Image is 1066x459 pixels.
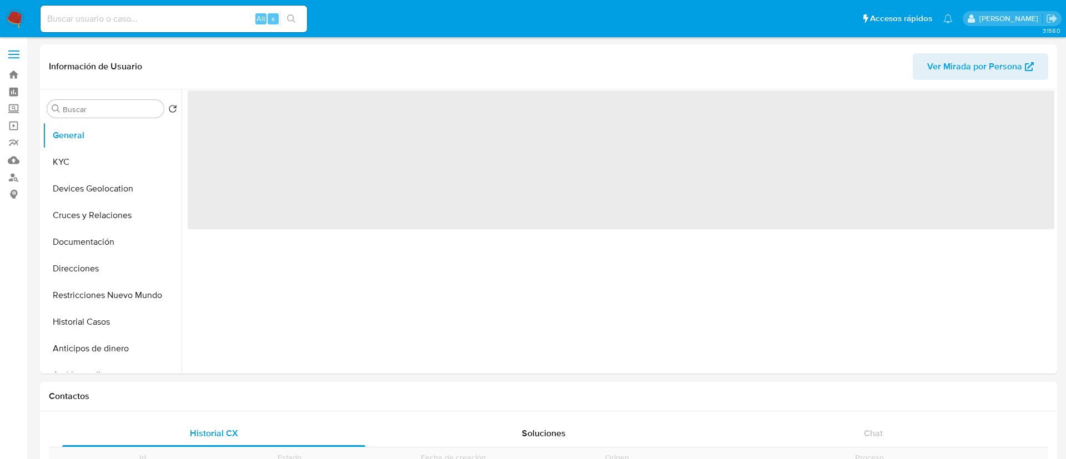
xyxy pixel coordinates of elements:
[280,11,303,27] button: search-icon
[979,13,1042,24] p: alicia.aldreteperez@mercadolibre.com.mx
[257,13,265,24] span: Alt
[870,13,932,24] span: Accesos rápidos
[43,149,182,175] button: KYC
[188,90,1054,229] span: ‌
[43,335,182,362] button: Anticipos de dinero
[190,427,238,440] span: Historial CX
[52,104,61,113] button: Buscar
[43,362,182,389] button: Archivos adjuntos
[43,309,182,335] button: Historial Casos
[913,53,1048,80] button: Ver Mirada por Persona
[43,255,182,282] button: Direcciones
[168,104,177,117] button: Volver al orden por defecto
[522,427,566,440] span: Soluciones
[927,53,1022,80] span: Ver Mirada por Persona
[41,12,307,26] input: Buscar usuario o caso...
[43,122,182,149] button: General
[43,229,182,255] button: Documentación
[49,391,1048,402] h1: Contactos
[1046,13,1058,24] a: Salir
[943,14,953,23] a: Notificaciones
[271,13,275,24] span: s
[49,61,142,72] h1: Información de Usuario
[43,282,182,309] button: Restricciones Nuevo Mundo
[864,427,883,440] span: Chat
[43,202,182,229] button: Cruces y Relaciones
[43,175,182,202] button: Devices Geolocation
[63,104,159,114] input: Buscar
